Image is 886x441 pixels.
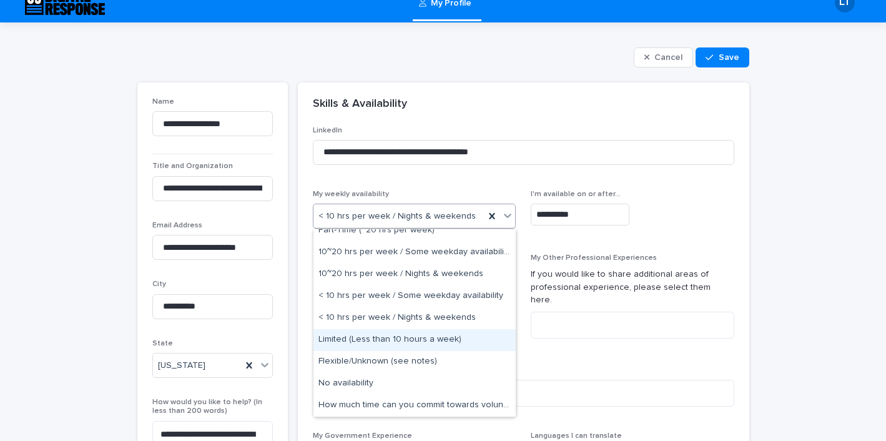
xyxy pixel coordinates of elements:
[719,53,739,62] span: Save
[531,254,657,262] span: My Other Professional Experiences
[313,351,516,373] div: Flexible/Unknown (see notes)
[654,53,682,62] span: Cancel
[313,191,389,198] span: My weekly availability
[313,395,516,417] div: How much time can you commit towards volunteering?
[313,329,516,351] div: Limited (Less than 10 hours a week)
[313,97,407,111] h2: Skills & Availability
[634,47,694,67] button: Cancel
[152,222,202,229] span: Email Address
[152,98,174,106] span: Name
[531,432,622,440] span: Languages I can translate
[318,210,476,223] span: < 10 hrs per week / Nights & weekends
[158,359,205,372] span: [US_STATE]
[531,268,734,307] p: If you would like to share additional areas of professional experience, please select them here.
[531,191,621,198] span: I'm available on or after...
[313,373,516,395] div: No availability
[313,264,516,285] div: 10~20 hrs per week / Nights & weekends
[313,242,516,264] div: 10~20 hrs per week / Some weekday availability
[152,340,173,347] span: State
[313,285,516,307] div: < 10 hrs per week / Some weekday availability
[152,280,166,288] span: City
[313,432,412,440] span: My Government Experience
[696,47,749,67] button: Save
[313,127,342,134] span: LinkedIn
[313,307,516,329] div: < 10 hrs per week / Nights & weekends
[152,162,233,170] span: Title and Organization
[152,399,262,415] span: How would you like to help? (In less than 200 words)
[313,220,516,242] div: Part-Time (~20 hrs per week)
